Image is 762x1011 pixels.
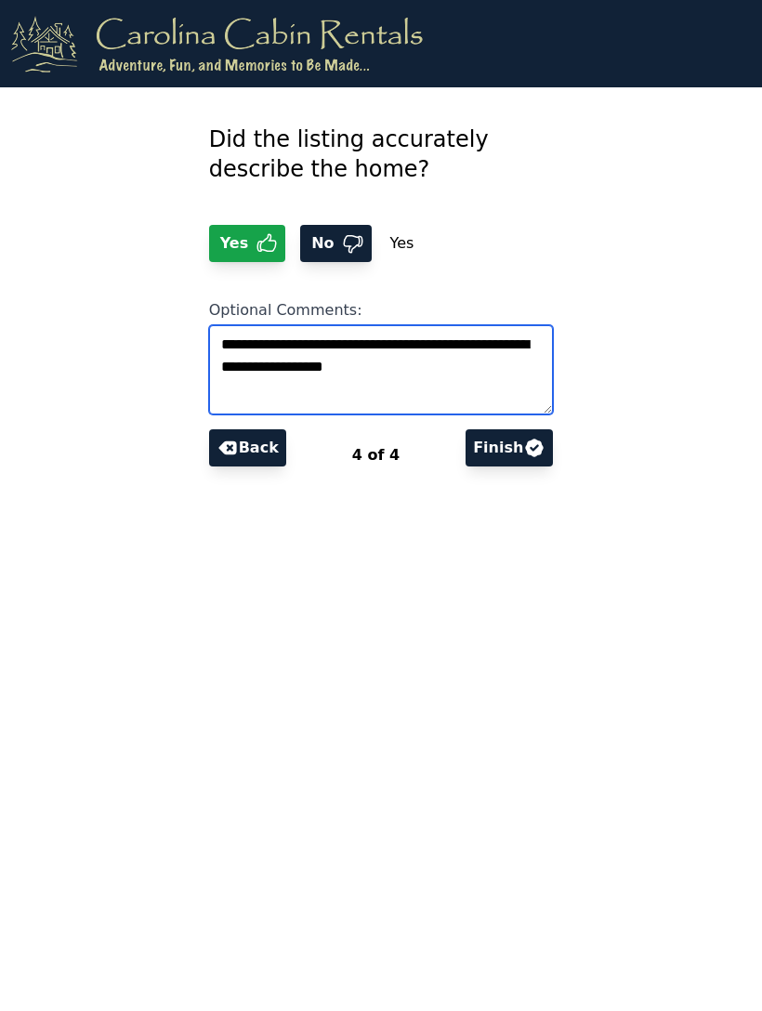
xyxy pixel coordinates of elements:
[352,446,400,464] span: 4 of 4
[209,429,286,466] button: Back
[217,232,256,255] span: Yes
[209,225,286,262] button: Yes
[466,429,553,466] button: Finish
[308,232,341,255] span: No
[209,325,554,414] textarea: Optional Comments:
[11,15,423,72] img: logo.png
[372,216,433,270] span: Yes
[209,126,489,182] span: Did the listing accurately describe the home?
[300,225,371,262] button: No
[209,301,362,319] span: Optional Comments:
